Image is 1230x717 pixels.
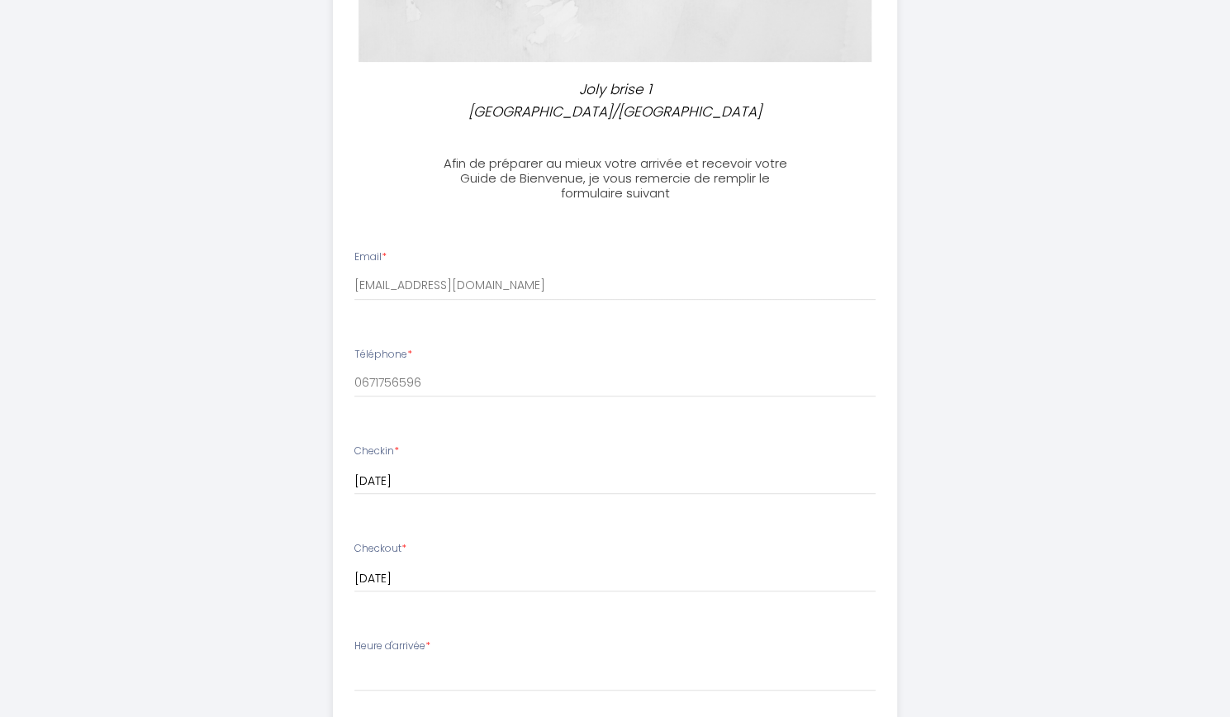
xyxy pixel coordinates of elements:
label: Email [354,249,387,265]
label: Heure d'arrivée [354,639,430,654]
label: Téléphone [354,347,412,363]
h3: Afin de préparer au mieux votre arrivée et recevoir votre Guide de Bienvenue, je vous remercie de... [431,156,799,201]
p: Joly brise 1 [GEOGRAPHIC_DATA]/[GEOGRAPHIC_DATA] [439,78,792,122]
label: Checkout [354,541,406,557]
label: Checkin [354,444,399,459]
